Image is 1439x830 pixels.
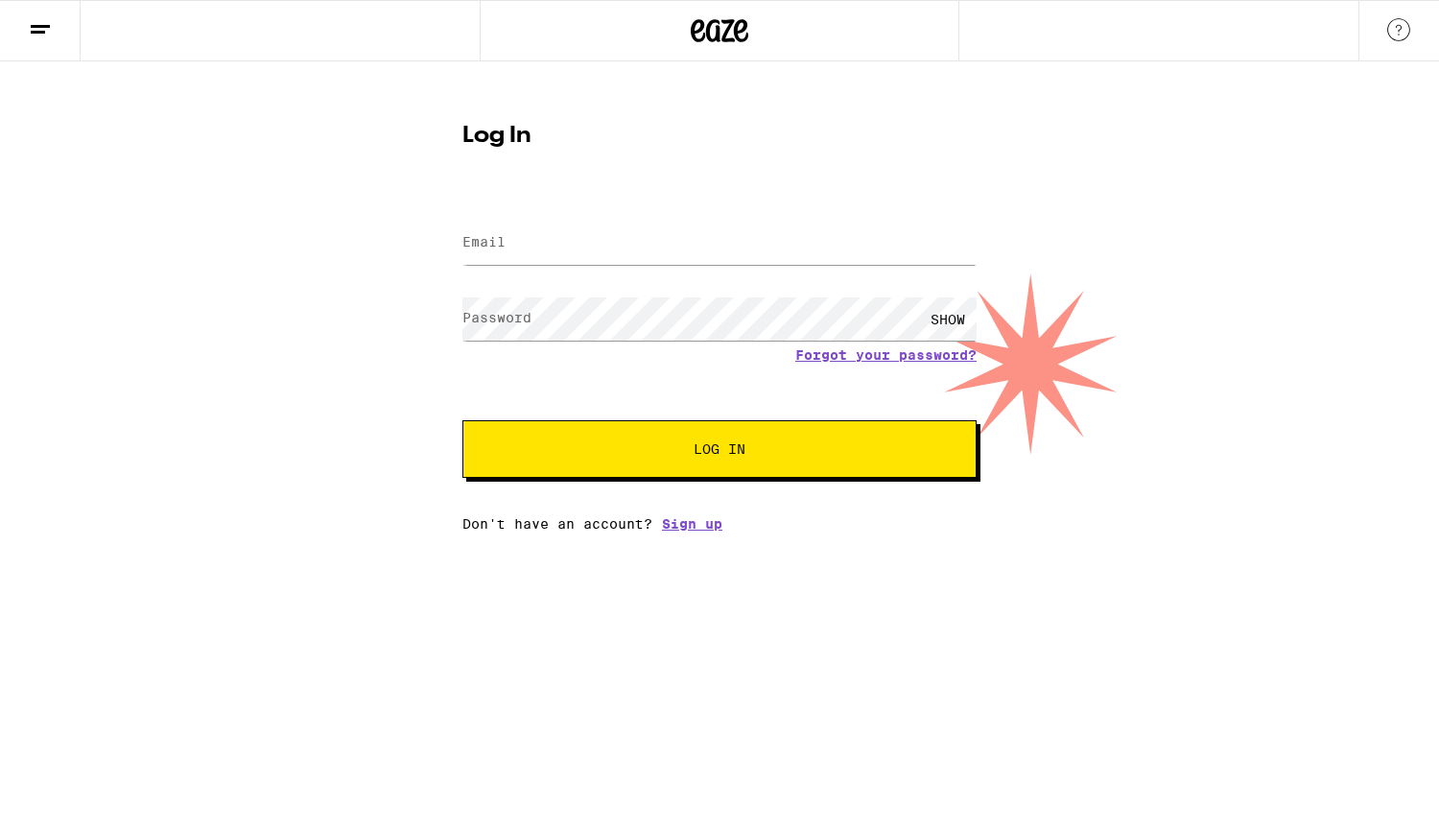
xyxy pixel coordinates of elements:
[795,347,977,363] a: Forgot your password?
[694,442,745,456] span: Log In
[462,310,531,325] label: Password
[462,222,977,265] input: Email
[462,516,977,532] div: Don't have an account?
[12,13,138,29] span: Hi. Need any help?
[462,420,977,478] button: Log In
[919,297,977,341] div: SHOW
[462,125,977,148] h1: Log In
[462,234,506,249] label: Email
[662,516,722,532] a: Sign up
